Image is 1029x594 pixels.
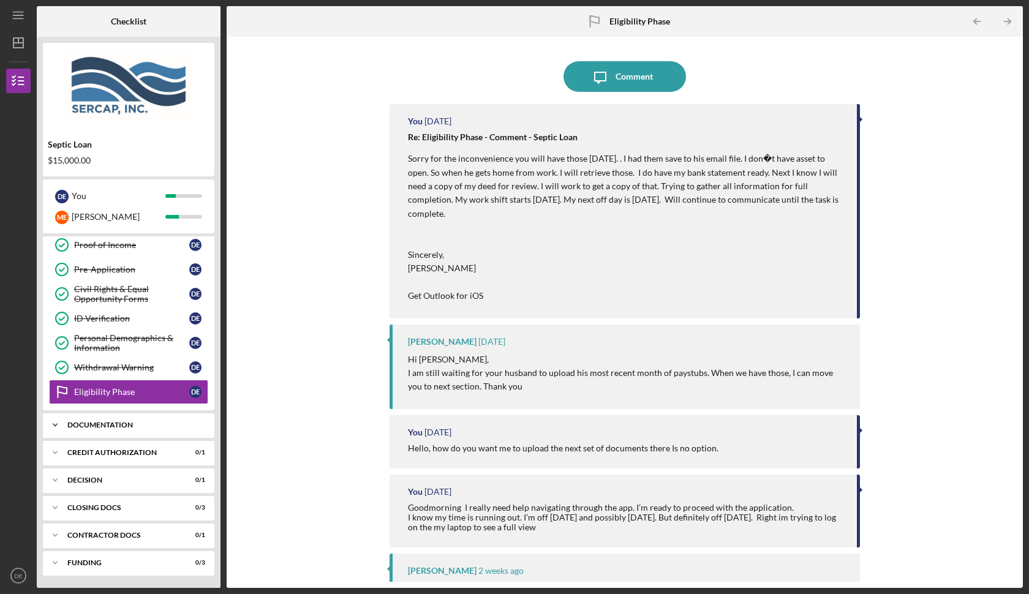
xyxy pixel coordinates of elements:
[424,116,451,126] time: 2025-09-18 18:49
[49,355,208,380] a: Withdrawal WarningDE
[616,61,653,92] div: Comment
[408,337,477,347] div: [PERSON_NAME]
[189,288,202,300] div: D E
[183,504,205,511] div: 0 / 3
[74,240,189,250] div: Proof of Income
[183,532,205,539] div: 0 / 1
[183,476,205,484] div: 0 / 1
[43,49,214,122] img: Product logo
[67,504,175,511] div: CLOSING DOCS
[189,386,202,398] div: D E
[189,361,202,374] div: D E
[49,282,208,306] a: Civil Rights & Equal Opportunity FormsDE
[67,421,199,429] div: Documentation
[478,337,505,347] time: 2025-09-18 18:35
[408,487,423,497] div: You
[408,366,848,394] p: I am still waiting for your husband to upload his most recent month of paystubs. When we have tho...
[408,503,845,532] div: Goodmorning I really need help navigating through the app. I’m ready to proceed with the applicat...
[408,427,423,437] div: You
[72,206,165,227] div: [PERSON_NAME]
[189,239,202,251] div: D E
[478,566,524,576] time: 2025-09-08 12:03
[49,233,208,257] a: Proof of IncomeDE
[67,532,175,539] div: Contractor Docs
[48,156,209,165] div: $15,000.00
[189,312,202,325] div: D E
[74,387,189,397] div: Eligibility Phase
[6,563,31,588] button: DE
[189,337,202,349] div: D E
[408,566,477,576] div: [PERSON_NAME]
[72,186,165,206] div: You
[67,559,175,566] div: Funding
[55,190,69,203] div: D E
[48,140,209,149] div: Septic Loan
[408,132,578,142] strong: Re: Eligibility Phase - Comment - Septic Loan
[67,476,175,484] div: Decision
[55,211,69,224] div: M E
[183,559,205,566] div: 0 / 3
[183,449,205,456] div: 0 / 1
[74,363,189,372] div: Withdrawal Warning
[408,152,845,303] p: Sorry for the inconvenience you will have those [DATE]. . I had them save to his email file. I do...
[408,353,848,366] p: Hi [PERSON_NAME],
[49,257,208,282] a: Pre-ApplicationDE
[111,17,146,26] b: Checklist
[49,306,208,331] a: ID VerificationDE
[424,427,451,437] time: 2025-09-18 18:10
[74,314,189,323] div: ID Verification
[74,284,189,304] div: Civil Rights & Equal Opportunity Forms
[424,487,451,497] time: 2025-09-15 13:59
[67,449,175,456] div: CREDIT AUTHORIZATION
[49,380,208,404] a: Eligibility PhaseDE
[408,116,423,126] div: You
[74,333,189,353] div: Personal Demographics & Information
[408,443,718,453] div: Hello, how do you want me to upload the next set of documents there Is no option.
[609,17,670,26] b: Eligibility Phase
[14,573,22,579] text: DE
[563,61,686,92] button: Comment
[189,263,202,276] div: D E
[74,265,189,274] div: Pre-Application
[49,331,208,355] a: Personal Demographics & InformationDE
